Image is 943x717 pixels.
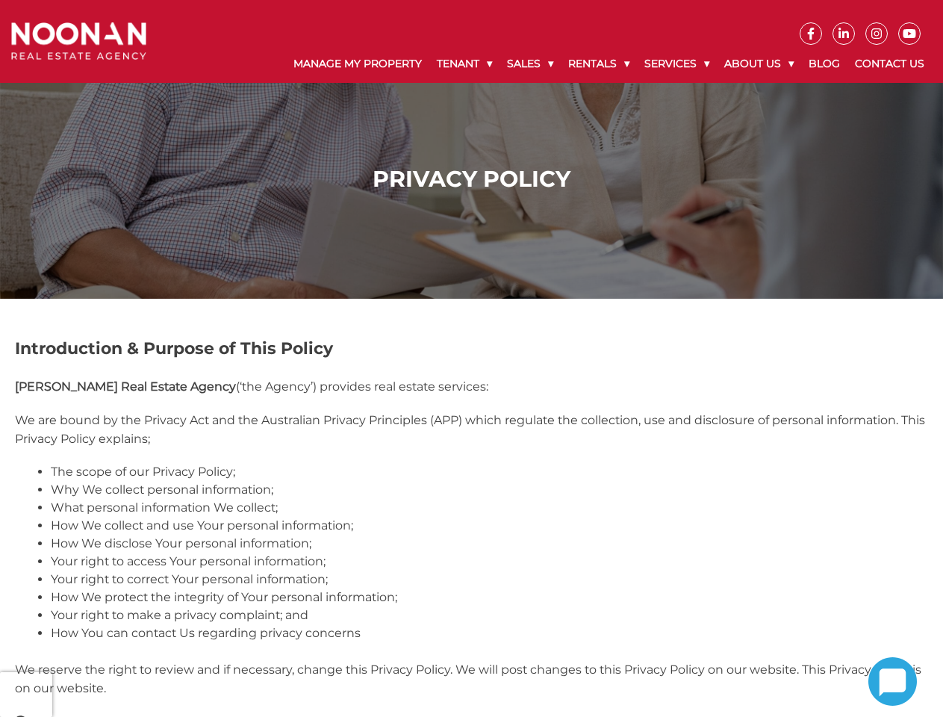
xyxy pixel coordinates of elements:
li: How We collect and use Your personal information; [51,517,928,535]
p: (‘the Agency’) provides real estate services: [15,377,928,396]
li: What personal information We collect; [51,499,928,517]
li: Your right to correct Your personal information; [51,571,928,589]
li: How We disclose Your personal information; [51,535,928,553]
img: Noonan Real Estate Agency [11,22,146,60]
a: Services [637,45,717,83]
li: Why We collect personal information; [51,481,928,499]
p: We reserve the right to review and if necessary, change this Privacy Policy. We will post changes... [15,660,928,698]
h1: Privacy Policy [15,166,928,193]
li: How You can contact Us regarding privacy concerns [51,624,928,642]
li: How We protect the integrity of Your personal information; [51,589,928,606]
p: We are bound by the Privacy Act and the Australian Privacy Principles (APP) which regulate the co... [15,411,928,448]
h2: Introduction & Purpose of This Policy [15,339,928,358]
li: Your right to access Your personal information; [51,553,928,571]
a: Blog [801,45,847,83]
li: The scope of our Privacy Policy; [51,463,928,481]
strong: [PERSON_NAME] Real Estate Agency [15,379,236,394]
a: Tenant [429,45,499,83]
a: Rentals [561,45,637,83]
li: Your right to make a privacy complaint; and [51,606,928,624]
a: About Us [717,45,801,83]
a: Manage My Property [286,45,429,83]
a: Contact Us [847,45,932,83]
a: Sales [499,45,561,83]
